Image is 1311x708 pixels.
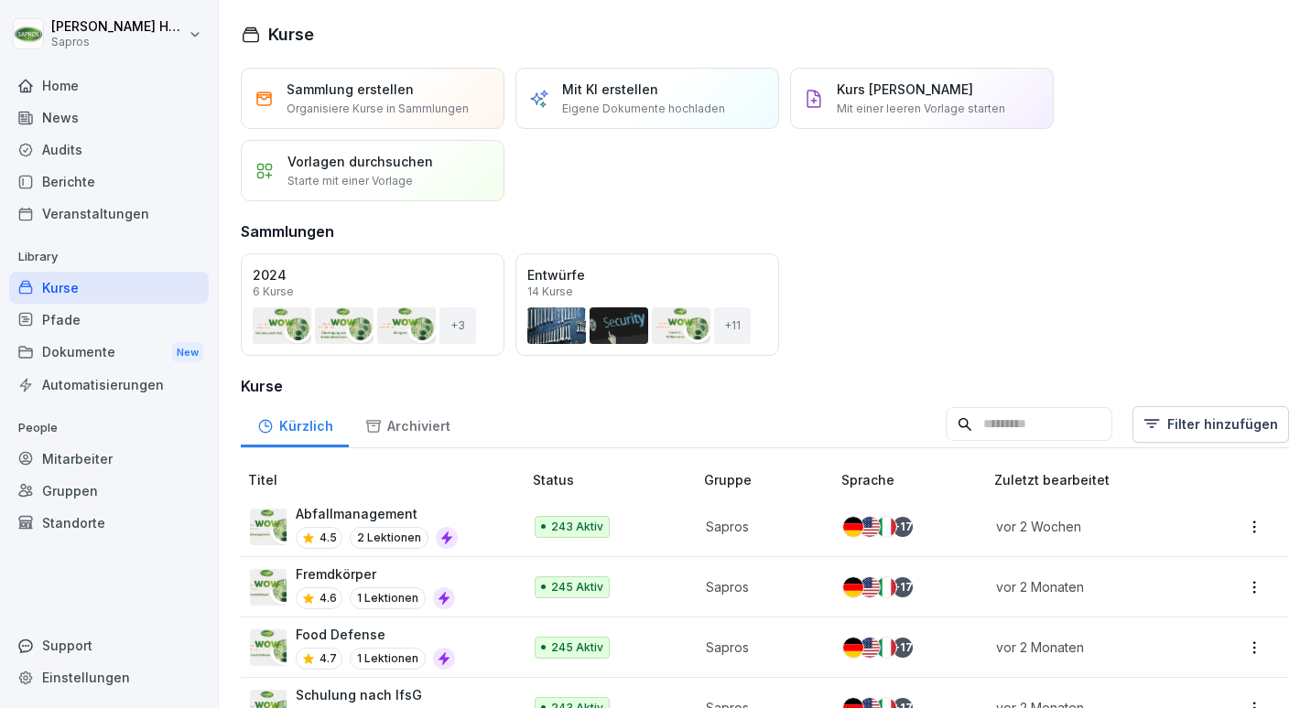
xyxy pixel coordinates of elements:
div: + 17 [893,638,913,658]
a: News [9,102,209,134]
p: Status [533,470,697,489]
div: + 11 [714,307,751,344]
img: de.svg [843,517,863,537]
p: Food Defense [296,625,455,644]
p: Kurs [PERSON_NAME] [837,80,973,99]
a: Berichte [9,166,209,198]
p: People [9,413,209,443]
img: it.svg [876,577,896,597]
div: + 17 [893,517,913,537]
img: it.svg [876,638,896,658]
p: 4.6 [320,590,337,606]
a: Home [9,70,209,102]
img: cq4jyt4aaqekzmgfzoj6qg9r.png [250,509,287,545]
p: 2 Lektionen [350,527,428,549]
p: Sprache [841,470,986,489]
a: Audits [9,134,209,166]
p: 245 Aktiv [551,579,603,595]
a: Pfade [9,304,209,336]
p: vor 2 Monaten [996,638,1191,657]
p: 14 Kurse [527,286,573,297]
div: Dokumente [9,336,209,370]
a: Automatisierungen [9,369,209,401]
a: Veranstaltungen [9,198,209,230]
p: Sapros [706,577,813,596]
p: 1 Lektionen [350,648,426,670]
a: Archiviert [349,401,466,447]
p: Vorlagen durchsuchen [287,152,433,171]
p: 245 Aktiv [551,639,603,656]
p: 6 Kurse [253,286,294,297]
a: Kürzlich [241,401,349,447]
p: 243 Aktiv [551,519,603,535]
h3: Sammlungen [241,220,334,242]
p: Sapros [706,517,813,536]
p: Sammlung erstellen [287,80,414,99]
img: us.svg [860,577,880,597]
p: Schulung nach IfsG [296,685,455,704]
img: it.svg [876,517,896,537]
a: 20246 Kurse+3 [241,253,504,356]
a: Standorte [9,507,209,539]
img: tkgbk1fn8zp48wne4tjen41h.png [250,569,287,606]
p: [PERSON_NAME] Höfer [51,19,185,35]
p: Titel [248,470,525,489]
p: Organisiere Kurse in Sammlungen [287,101,469,117]
p: 2024 [253,265,493,284]
p: Gruppe [704,470,835,489]
button: Filter hinzufügen [1132,406,1289,443]
p: Starte mit einer Vorlage [287,173,413,189]
p: Entwürfe [527,265,767,284]
p: vor 2 Monaten [996,577,1191,596]
img: de.svg [843,638,863,658]
div: + 17 [893,577,913,597]
p: 1 Lektionen [350,587,426,609]
a: Entwürfe14 Kurse+11 [515,253,779,356]
img: us.svg [860,638,880,658]
a: DokumenteNew [9,336,209,370]
div: + 3 [439,307,476,344]
p: Zuletzt bearbeitet [994,470,1213,489]
p: Abfallmanagement [296,504,458,523]
h3: Kurse [241,375,1289,397]
img: us.svg [860,517,880,537]
div: Support [9,629,209,661]
p: Library [9,242,209,272]
p: Fremdkörper [296,564,455,584]
div: New [172,342,203,363]
a: Einstellungen [9,661,209,693]
p: Sapros [706,638,813,657]
p: vor 2 Wochen [996,517,1191,536]
p: 4.5 [320,530,337,546]
a: Gruppen [9,475,209,507]
a: Kurse [9,272,209,304]
p: Mit einer leeren Vorlage starten [837,101,1005,117]
a: Mitarbeiter [9,443,209,475]
img: de.svg [843,577,863,597]
h1: Kurse [268,22,314,47]
p: Eigene Dokumente hochladen [562,101,725,117]
p: Mit KI erstellen [562,80,658,99]
img: b09us41hredzt9sfzsl3gafq.png [250,629,287,666]
p: Sapros [51,36,185,48]
p: 4.7 [320,650,337,667]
